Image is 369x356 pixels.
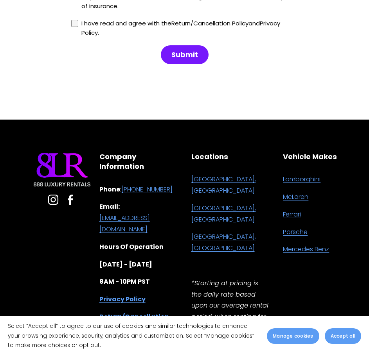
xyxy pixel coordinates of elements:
a: Porsche [283,227,308,238]
a: Ferrari [283,209,301,220]
a: [GEOGRAPHIC_DATA], [GEOGRAPHIC_DATA] [191,174,270,197]
strong: Locations [191,152,228,161]
a: [GEOGRAPHIC_DATA], [GEOGRAPHIC_DATA] [191,231,270,254]
a: Facebook [65,194,76,205]
span: Accept all [331,333,355,340]
a: Mercedes Benz [283,244,329,255]
strong: Company Information [99,152,144,171]
span: Submit [171,50,198,59]
a: Instagram [48,194,59,205]
div: I have read and agree with the and . [81,19,298,38]
a: Privacy Policy [81,19,280,37]
a: McLaren [283,191,308,203]
span: Manage cookies [273,333,313,340]
a: Return/Cancellation Policy [99,311,178,334]
strong: Privacy Policy [99,295,146,304]
a: Lamborghini [283,174,320,185]
button: Accept all [325,328,361,344]
a: [GEOGRAPHIC_DATA], [GEOGRAPHIC_DATA] [191,203,270,225]
p: Select “Accept all” to agree to our use of cookies and similar technologies to enhance your brows... [8,322,259,351]
strong: [DATE] - [DATE] [99,260,152,269]
a: [PHONE_NUMBER] [121,184,173,195]
strong: Hours Of Operation [99,242,164,251]
strong: Email: [99,202,120,211]
strong: Vehicle Makes [283,152,337,161]
button: Submit [161,45,209,64]
button: Manage cookies [267,328,319,344]
a: [EMAIL_ADDRESS][DOMAIN_NAME] [99,213,178,235]
a: Privacy Policy [99,294,146,305]
em: *Starting at pricing is the daily rate based upon our average rental period. when renting for sho... [191,279,270,355]
p: : [99,184,178,195]
strong: 8AM - 10PM PST [99,277,150,286]
strong: Return/Cancellation Policy [99,312,169,333]
a: Return/Cancellation Policy [171,19,248,27]
strong: Phone [99,185,120,194]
